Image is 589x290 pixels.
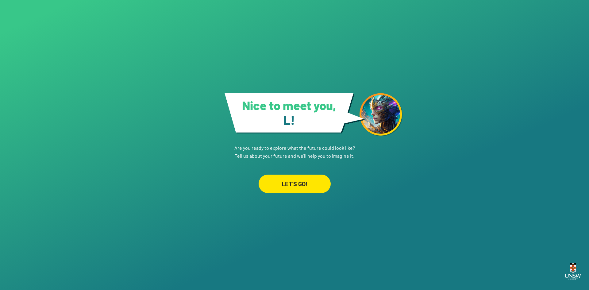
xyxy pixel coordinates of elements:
[283,113,295,127] span: L !
[563,259,583,283] img: UNSW
[259,175,331,193] div: LET'S GO!
[259,160,331,193] a: LET'S GO!
[360,93,402,136] img: android
[234,137,355,160] p: Are you ready to explore what the future could look like? Tell us about your future and we'll hel...
[233,98,346,127] h1: Nice to meet you,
